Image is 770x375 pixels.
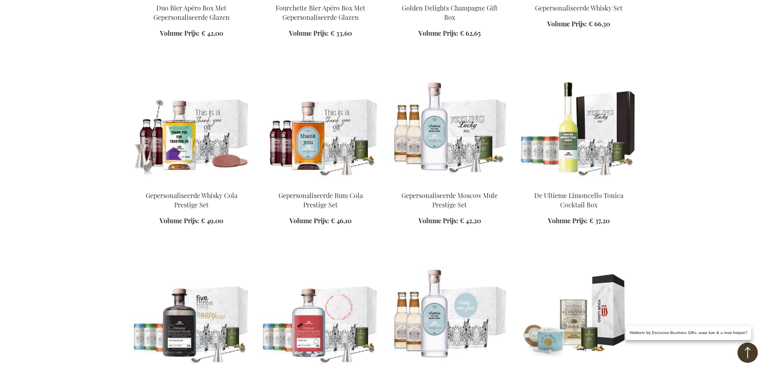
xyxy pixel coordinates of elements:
span: Volume Prijs: [418,29,458,37]
span: Volume Prijs: [548,216,588,225]
span: Volume Prijs: [160,29,200,37]
span: € 62,65 [460,29,481,37]
img: Gepersonaliseerde Moscow Mule Prestige Set [392,71,508,184]
span: € 42,00 [201,29,223,37]
a: Volume Prijs: € 37,20 [548,216,610,226]
a: Gepersonaliseerde Whisky Cola Prestige Set [146,191,237,209]
span: Volume Prijs: [547,19,587,28]
span: € 37,20 [589,216,610,225]
a: Volume Prijs: € 46,10 [289,216,352,226]
a: Golden Delights Champagne Gift Box [402,4,498,22]
a: Duo Bier Apéro Box Met Gepersonaliseerde Glazen [153,4,230,22]
img: Ultimate Limoncello Tonica Cocktail Box [521,71,637,184]
img: Luxury Olive & Salt Culinary Set [521,258,637,371]
img: Personalised Rum Cola Prestige Set [263,71,379,184]
a: Ultimate Limoncello Tonica Cocktail Box [521,181,637,189]
span: € 42,20 [460,216,481,225]
span: Volume Prijs: [289,216,329,225]
a: Volume Prijs: € 42,20 [418,216,481,226]
span: Volume Prijs: [418,216,458,225]
a: Gepersonaliseerde Whisky Set [535,4,623,12]
a: Volume Prijs: € 42,00 [160,29,223,38]
img: Personalised Whiskey Cola Prestige Set [134,71,250,184]
a: Volume Prijs: € 33,60 [289,29,352,38]
a: De Ultieme Limoncello Tonica Cocktail Box [534,191,623,209]
img: Gepersonaliseerde Moscow Mule Premium Set [392,258,508,371]
a: Gepersonaliseerde Moscow Mule Prestige Set [401,191,498,209]
a: Personalised Whiskey Cola Prestige Set [134,181,250,189]
a: Volume Prijs: € 62,65 [418,29,481,38]
a: Gepersonaliseerde Moscow Mule Prestige Set [392,181,508,189]
a: Volume Prijs: € 66,30 [547,19,610,29]
img: Personalised Gin Tonic Prestige Set [263,258,379,371]
span: € 66,30 [589,19,610,28]
a: Personalised Rum Cola Prestige Set [263,181,379,189]
a: Fourchette Bier Apéro Box Met Gepersonaliseerde Glazen [276,4,365,22]
a: Volume Prijs: € 49,00 [160,216,223,226]
a: Gepersonaliseerde Rum Cola Prestige Set [278,191,363,209]
span: € 49,00 [201,216,223,225]
span: € 33,60 [330,29,352,37]
span: Volume Prijs: [160,216,199,225]
span: € 46,10 [331,216,352,225]
span: Volume Prijs: [289,29,329,37]
img: Personalised Gin Tonic Prestige Set [134,258,250,371]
